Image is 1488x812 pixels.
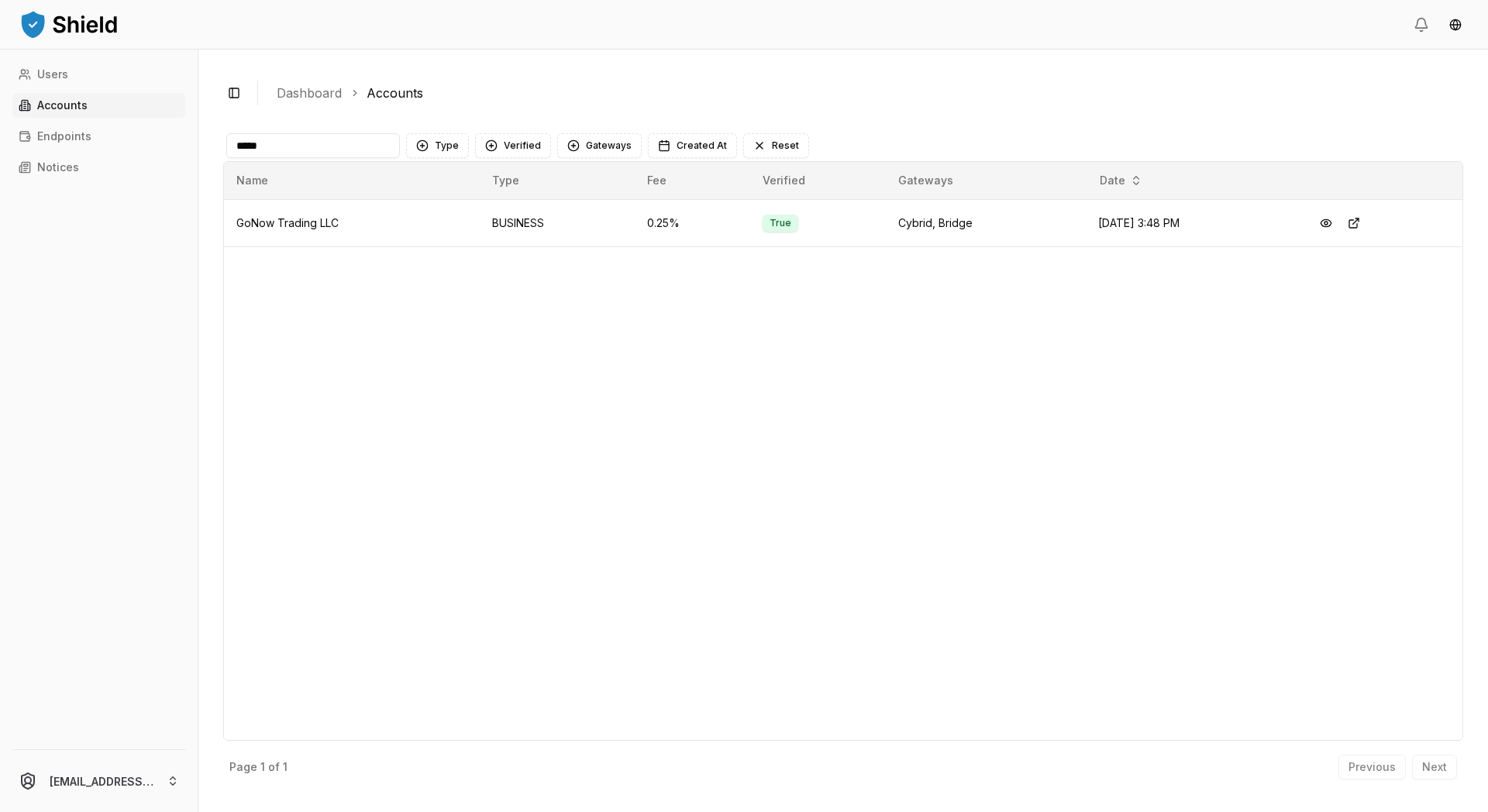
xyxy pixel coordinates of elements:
button: Reset filters [743,133,809,158]
button: Gateways [557,133,642,158]
th: Verified [750,162,886,199]
p: Accounts [37,100,88,111]
p: Users [37,69,68,80]
p: Notices [37,162,79,173]
span: Created At [677,139,727,152]
span: 0.25 % [647,216,680,229]
th: Gateways [886,162,1086,199]
p: of [268,762,280,772]
nav: breadcrumb [277,84,1451,102]
a: Endpoints [12,124,185,149]
th: Fee [635,162,750,199]
a: Notices [12,155,185,180]
span: Cybrid, Bridge [898,216,973,229]
button: Created At [648,133,737,158]
td: BUSINESS [480,199,634,246]
a: Users [12,62,185,87]
p: Page [229,762,257,772]
button: Verified [475,133,551,158]
p: 1 [283,762,288,772]
span: GoNow Trading LLC [236,216,339,229]
a: Accounts [367,84,423,102]
a: Dashboard [277,84,342,102]
th: Type [480,162,634,199]
p: [EMAIL_ADDRESS][PERSON_NAME][DOMAIN_NAME] [50,773,154,790]
th: Name [224,162,480,199]
p: 1 [260,762,265,772]
p: Endpoints [37,131,91,142]
span: [DATE] 3:48 PM [1098,216,1180,229]
a: Accounts [12,93,185,118]
img: ShieldPay Logo [19,9,119,40]
button: Date [1094,168,1149,193]
button: Type [406,133,469,158]
button: [EMAIL_ADDRESS][PERSON_NAME][DOMAIN_NAME] [6,756,191,806]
